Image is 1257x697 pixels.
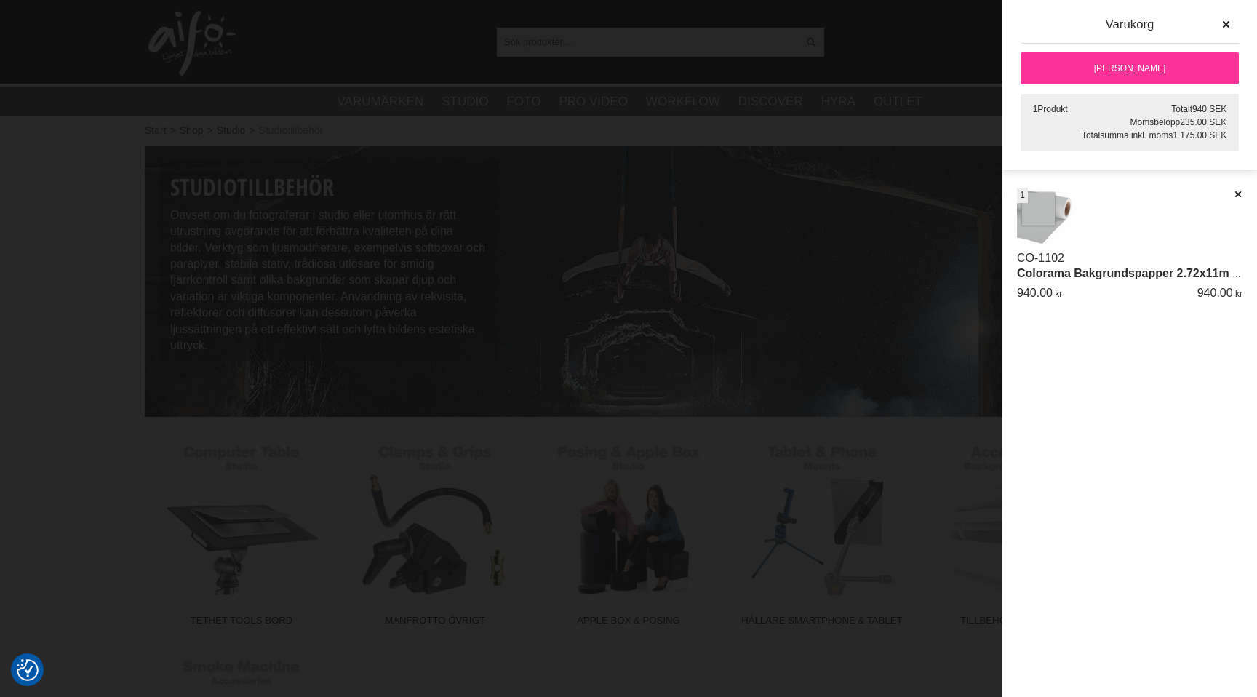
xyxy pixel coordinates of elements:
[1192,104,1226,114] span: 940 SEK
[1197,287,1233,299] span: 940.00
[1037,104,1067,114] span: Produkt
[1171,104,1192,114] span: Totalt
[1017,287,1053,299] span: 940.00
[1020,188,1025,202] span: 1
[17,659,39,681] img: Revisit consent button
[1106,17,1154,31] span: Varukorg
[1017,188,1076,247] img: Colorama Bakgrundspapper 2.72x11m Mist Grey
[1021,52,1239,84] a: [PERSON_NAME]
[1173,130,1226,140] span: 1 175.00 SEK
[1130,117,1181,127] span: Momsbelopp
[1180,117,1226,127] span: 235.00 SEK
[1033,104,1038,114] span: 1
[17,657,39,683] button: Samtyckesinställningar
[1082,130,1173,140] span: Totalsumma inkl. moms
[1017,252,1064,264] a: CO-1102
